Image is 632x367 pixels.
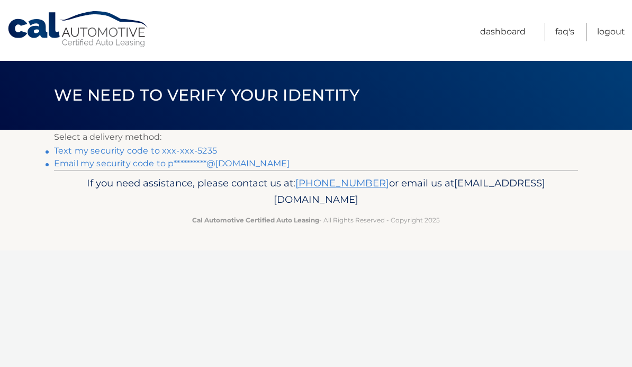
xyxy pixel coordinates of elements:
[192,216,319,224] strong: Cal Automotive Certified Auto Leasing
[54,85,359,105] span: We need to verify your identity
[54,146,217,156] a: Text my security code to xxx-xxx-5235
[61,175,571,209] p: If you need assistance, please contact us at: or email us at
[597,23,625,41] a: Logout
[54,130,578,145] p: Select a delivery method:
[54,158,290,168] a: Email my security code to p**********@[DOMAIN_NAME]
[295,177,389,189] a: [PHONE_NUMBER]
[480,23,526,41] a: Dashboard
[61,214,571,226] p: - All Rights Reserved - Copyright 2025
[555,23,574,41] a: FAQ's
[7,11,150,48] a: Cal Automotive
